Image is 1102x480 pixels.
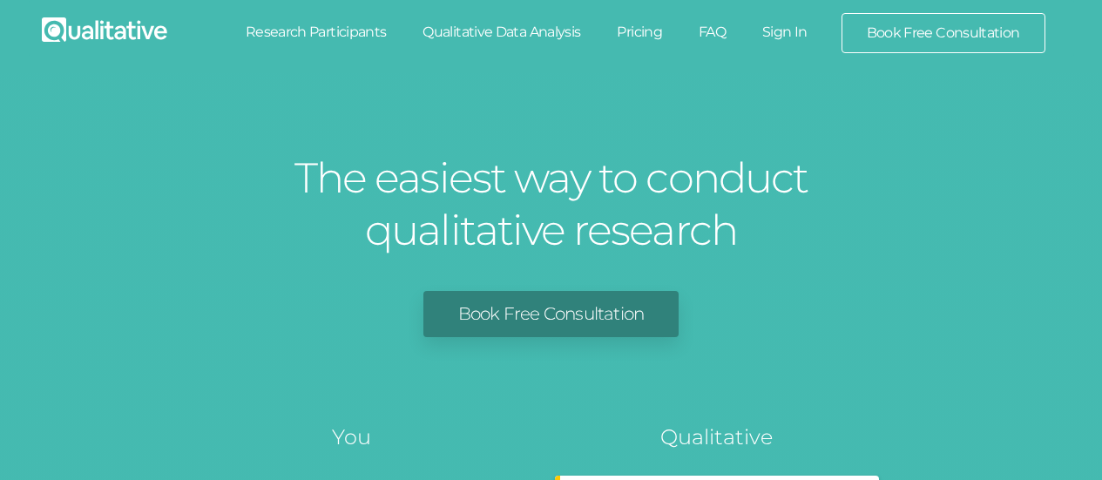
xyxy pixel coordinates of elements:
[680,13,744,51] a: FAQ
[227,13,405,51] a: Research Participants
[423,291,679,337] a: Book Free Consultation
[842,14,1045,52] a: Book Free Consultation
[660,424,773,450] tspan: Qualitative
[744,13,826,51] a: Sign In
[290,152,813,256] h1: The easiest way to conduct qualitative research
[332,424,371,450] tspan: You
[598,13,680,51] a: Pricing
[42,17,167,42] img: Qualitative
[404,13,598,51] a: Qualitative Data Analysis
